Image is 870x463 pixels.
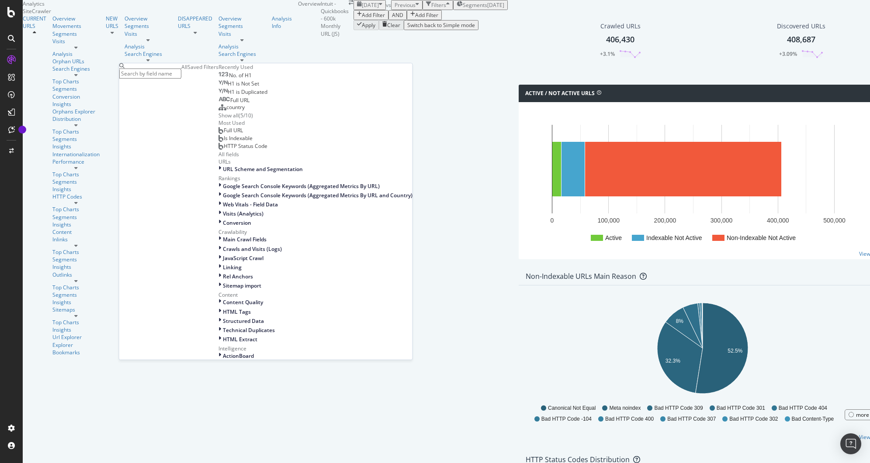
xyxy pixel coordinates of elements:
span: Visits (Analytics) [223,210,263,217]
a: Top Charts [52,78,100,85]
text: Indexable Not Active [646,234,702,241]
div: Filters [431,1,446,9]
a: Explorer Bookmarks [52,341,100,356]
a: Top Charts [52,319,100,326]
a: Analysis [125,43,172,50]
div: Insights [52,326,100,333]
div: Top Charts [52,128,100,135]
text: 32.3% [665,358,680,364]
div: Rankings [218,175,412,182]
span: Bad HTTP Code -104 [541,415,592,423]
div: Non-Indexable URLs Main Reason [526,272,636,281]
a: Inlinks [52,236,100,243]
button: AND [388,10,407,20]
div: Intelligence [218,345,412,352]
a: Analysis [218,43,266,50]
a: Search Engines [125,50,172,58]
a: Visits [218,30,266,38]
text: 8% [676,318,684,324]
div: [DATE] [487,1,504,9]
a: Segments [52,30,100,38]
text: Active [605,234,622,241]
div: +3.1% [600,50,615,58]
a: Orphan URLs [52,58,100,65]
span: Structured Data [223,317,264,325]
a: Overview [218,15,266,22]
div: Saved Filters [187,63,218,71]
button: Switch back to Simple mode [404,20,478,30]
span: Technical Duplicates [223,326,275,334]
span: HTML Tags [223,308,251,316]
a: Content [52,228,100,236]
a: Segments [52,178,100,185]
text: 500,000 [823,217,846,224]
a: Orphans Explorer [52,108,100,115]
div: Sitemaps [52,306,100,313]
span: JavaScript Crawl [223,254,263,262]
a: Segments [52,85,100,93]
span: Meta noindex [609,405,641,412]
span: Bad HTTP Code 400 [605,415,654,423]
a: Conversion [52,93,100,100]
div: Apply [362,21,375,29]
text: 100,000 [597,217,620,224]
a: Segments [218,22,266,30]
div: Clear [387,21,400,29]
a: Top Charts [52,284,100,291]
span: Canonical Not Equal [548,405,596,412]
span: No. of H1 [229,72,252,79]
div: URLs [218,158,412,165]
div: Crawled URLs [600,22,641,31]
span: HTTP Status Code [224,142,267,150]
span: H1 is Duplicated [228,88,267,96]
div: SiteCrawler [23,7,298,15]
span: vs [386,1,391,9]
a: Insights [52,100,100,108]
a: Insights [52,263,100,271]
span: Bad HTTP Code 301 [717,405,765,412]
span: Segments [463,1,487,9]
span: Crawls and Visits (Logs) [223,245,282,253]
span: Sitemap import [223,282,261,289]
text: 300,000 [711,217,733,224]
button: Clear [379,20,404,30]
a: Insights [52,185,100,193]
div: All fields [218,151,412,158]
a: Overview [125,15,172,22]
div: Insights [52,221,100,228]
span: 2025 Aug. 8th [362,1,379,9]
div: Open Intercom Messenger [840,433,861,454]
div: 406,430 [606,34,634,45]
div: Outlinks [52,271,100,278]
div: Analysis Info [272,15,292,30]
a: Overview [52,15,100,22]
a: Top Charts [52,248,100,256]
div: Insights [52,298,100,306]
a: Segments [125,22,172,30]
button: Add Filter [407,10,442,20]
a: Segments [52,291,100,298]
div: Search Engines [52,65,100,72]
a: Segments [52,256,100,263]
span: Content Quality [223,298,263,306]
div: Visits [52,38,100,45]
span: Bad HTTP Code 302 [729,415,778,423]
a: Top Charts [52,206,100,213]
div: Url Explorer [52,333,100,341]
div: HTTP Codes [52,193,100,200]
div: AND [392,11,403,19]
div: Internationalization [52,151,100,158]
span: Web Vitals - Field Data [223,201,278,208]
